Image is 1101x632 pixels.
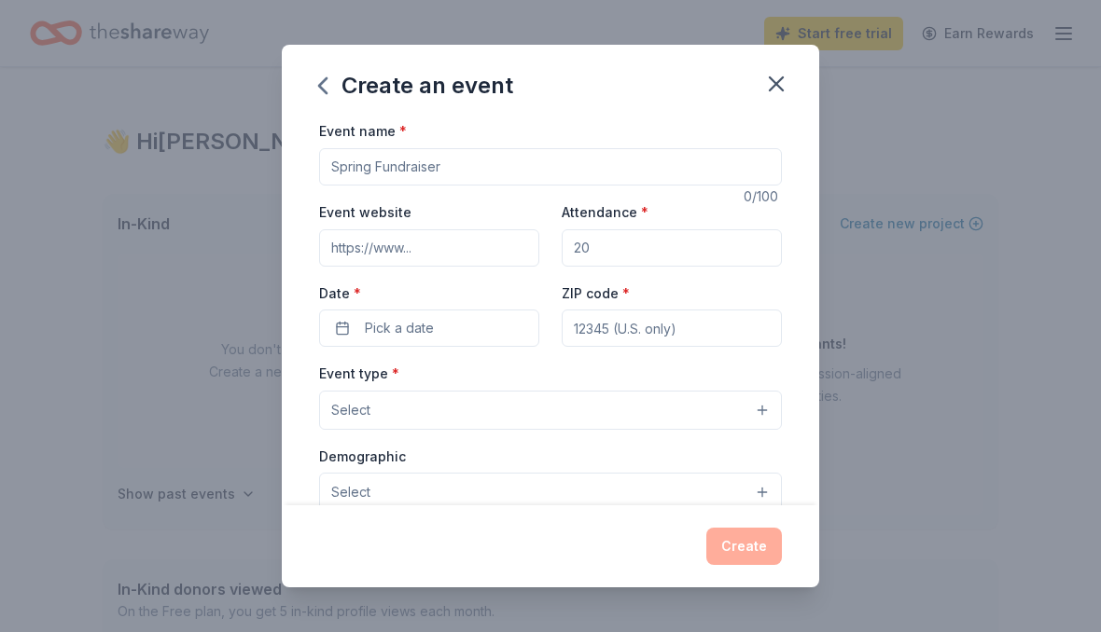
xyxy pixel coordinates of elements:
[562,284,630,303] label: ZIP code
[562,309,782,347] input: 12345 (U.S. only)
[319,148,782,185] input: Spring Fundraiser
[319,71,513,101] div: Create an event
[562,229,782,267] input: 20
[331,481,370,503] span: Select
[319,391,782,430] button: Select
[319,309,539,347] button: Pick a date
[319,364,399,383] label: Event type
[319,447,406,466] label: Demographic
[365,317,434,339] span: Pick a date
[319,203,411,222] label: Event website
[562,203,648,222] label: Attendance
[319,229,539,267] input: https://www...
[319,122,407,141] label: Event name
[331,399,370,421] span: Select
[319,284,539,303] label: Date
[744,185,782,208] div: 0 /100
[319,473,782,512] button: Select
